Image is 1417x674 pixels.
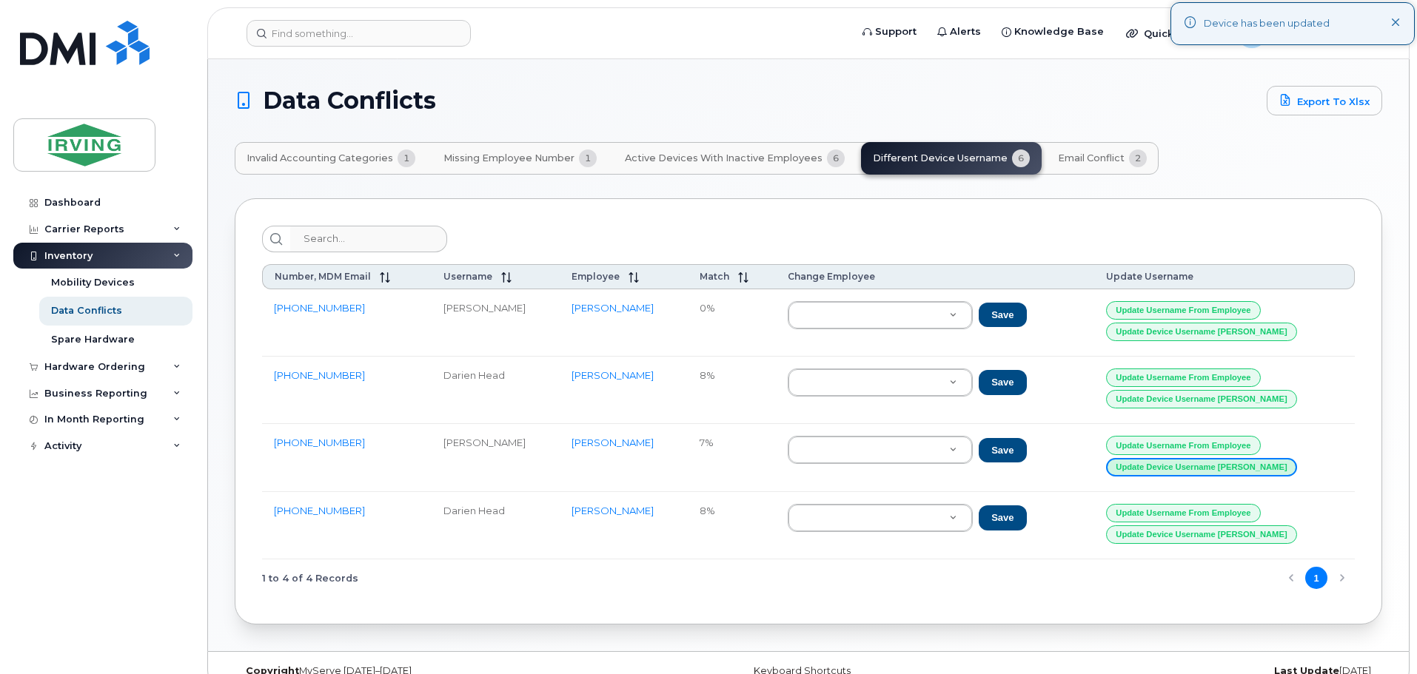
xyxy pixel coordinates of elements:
span: 1 [579,149,597,167]
td: 0% [688,289,776,357]
button: Update Device Username [PERSON_NAME] [1106,390,1298,408]
a: [PHONE_NUMBER] [274,302,365,314]
a: Export to Xlsx [1267,86,1382,115]
button: Update Device Username [PERSON_NAME] [1106,458,1298,476]
span: Active Devices with Inactive Employees [625,152,823,164]
td: [PERSON_NAME] [432,424,560,491]
button: Update Username from Employee [1106,368,1262,387]
span: 1 [398,149,415,167]
span: Employee [572,271,620,282]
div: Device has been updated [1204,16,1330,31]
a: [PHONE_NUMBER] [274,437,365,448]
span: Change Employee [788,271,875,282]
span: Email Conflict [1058,152,1125,164]
button: Save [979,438,1026,463]
span: Match [700,271,729,282]
button: Update Username from Employee [1106,504,1262,522]
td: 7% [688,424,776,491]
a: [PHONE_NUMBER] [274,505,365,516]
button: Update Username from Employee [1106,301,1262,320]
button: Page 1 [1305,567,1327,589]
button: Save [979,370,1026,395]
span: 1 to 4 of 4 Records [262,567,358,589]
a: [PERSON_NAME] [572,505,654,516]
td: Darien Head [432,357,560,424]
span: Data Conflicts [263,90,436,112]
a: [PERSON_NAME] [572,437,654,448]
span: Number, MDM Email [275,271,371,282]
td: [PERSON_NAME] [432,289,560,357]
a: [PHONE_NUMBER] [274,369,365,381]
td: 8% [688,492,776,559]
span: Invalid Accounting Categories [247,152,393,164]
span: 2 [1129,149,1147,167]
span: Missing Employee Number [443,152,574,164]
button: Update Device Username [PERSON_NAME] [1106,323,1298,341]
span: Update Username [1106,271,1193,282]
button: Update Username from Employee [1106,436,1262,454]
span: Username [443,271,492,282]
input: Search... [290,226,447,252]
button: Update Device Username [PERSON_NAME] [1106,525,1298,544]
a: [PERSON_NAME] [572,302,654,314]
button: Save [979,505,1026,530]
button: Save [979,303,1026,328]
span: 6 [827,149,845,167]
td: 8% [688,357,776,424]
td: Darien Head [432,492,560,559]
a: [PERSON_NAME] [572,369,654,381]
